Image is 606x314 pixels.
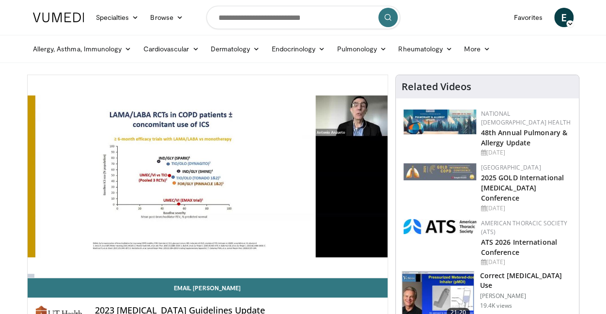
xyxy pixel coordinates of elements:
a: ATS 2026 International Conference [481,237,557,257]
a: Specialties [90,8,145,27]
img: VuMedi Logo [33,13,84,22]
a: [GEOGRAPHIC_DATA] [481,163,541,172]
p: 19.4K views [480,302,512,310]
a: 2025 GOLD International [MEDICAL_DATA] Conference [481,173,564,203]
img: 29f03053-4637-48fc-b8d3-cde88653f0ec.jpeg.150x105_q85_autocrop_double_scale_upscale_version-0.2.jpg [404,163,476,180]
div: [DATE] [481,204,571,213]
div: [DATE] [481,258,571,267]
a: Endocrinology [265,39,331,59]
a: E [554,8,574,27]
a: Browse [144,8,189,27]
a: Favorites [508,8,548,27]
p: [PERSON_NAME] [480,292,573,300]
img: 31f0e357-1e8b-4c70-9a73-47d0d0a8b17d.png.150x105_q85_autocrop_double_scale_upscale_version-0.2.jpg [404,219,476,234]
video-js: Video Player [28,75,388,278]
a: Dermatology [205,39,266,59]
h3: Correct [MEDICAL_DATA] Use [480,271,573,290]
a: 48th Annual Pulmonary & Allergy Update [481,128,567,147]
a: Pulmonology [331,39,392,59]
h4: Related Videos [402,81,471,93]
a: Allergy, Asthma, Immunology [27,39,138,59]
input: Search topics, interventions [206,6,400,29]
a: Email [PERSON_NAME] [28,278,388,298]
a: National [DEMOGRAPHIC_DATA] Health [481,110,571,126]
img: b90f5d12-84c1-472e-b843-5cad6c7ef911.jpg.150x105_q85_autocrop_double_scale_upscale_version-0.2.jpg [404,110,476,134]
a: American Thoracic Society (ATS) [481,219,567,236]
div: [DATE] [481,148,571,157]
a: Rheumatology [392,39,458,59]
a: More [458,39,496,59]
a: Cardiovascular [137,39,204,59]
